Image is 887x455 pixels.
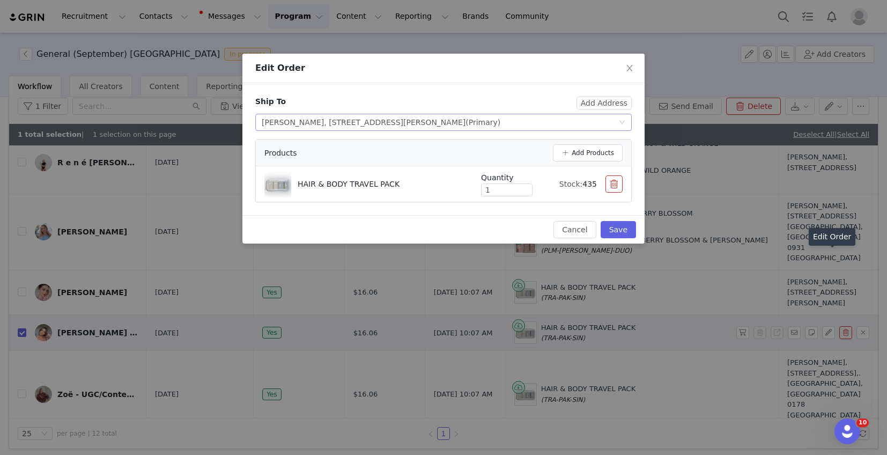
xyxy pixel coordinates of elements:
i: icon: down [619,119,625,127]
button: Close [615,54,645,84]
span: Products [264,148,297,159]
div: Ship To [255,96,286,107]
div: [PERSON_NAME], [STREET_ADDRESS][PERSON_NAME] [262,114,500,130]
div: Stock: [541,179,597,190]
button: Add Products [553,144,623,162]
button: Cancel [553,221,596,238]
img: Product Image [264,171,291,197]
span: 435 [582,180,597,188]
span: Edit Order [255,63,305,73]
iframe: Intercom live chat [834,419,860,444]
button: Save [601,221,636,238]
span: (Primary) [465,118,500,127]
div: Quantity [481,172,533,184]
div: Edit Order [809,228,855,246]
button: Add Address [576,97,632,109]
span: 10 [856,419,869,427]
p: HAIR & BODY TRAVEL PACK [298,179,400,190]
i: icon: close [625,64,634,72]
